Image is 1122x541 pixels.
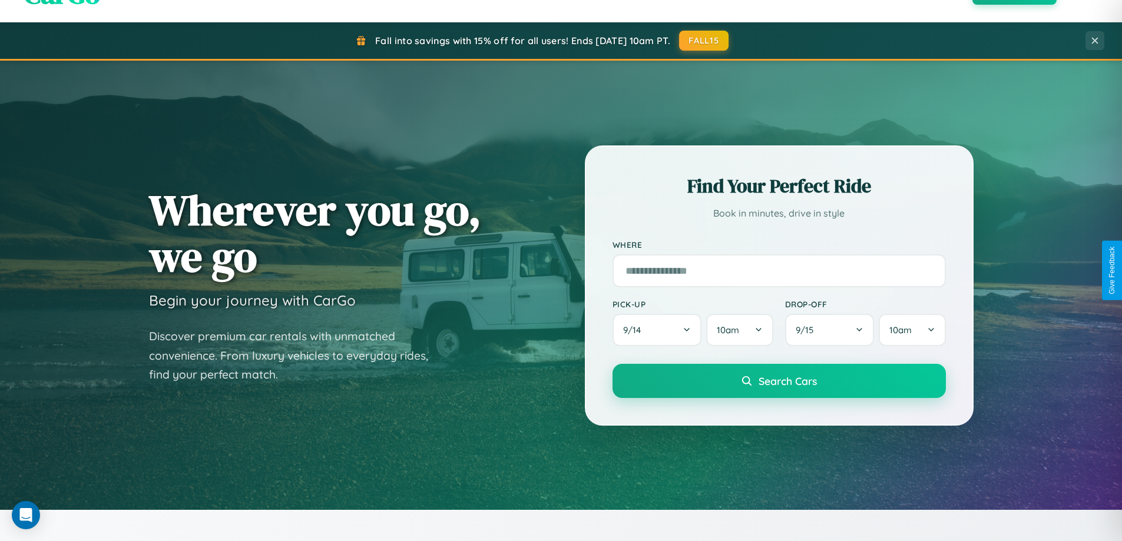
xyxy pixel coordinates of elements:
label: Drop-off [785,299,946,309]
h1: Wherever you go, we go [149,187,481,280]
span: 10am [717,324,739,336]
button: Search Cars [613,364,946,398]
button: 10am [879,314,945,346]
div: Give Feedback [1108,247,1116,294]
button: 10am [706,314,773,346]
button: FALL15 [679,31,729,51]
span: Search Cars [759,374,817,387]
button: 9/15 [785,314,875,346]
span: 10am [889,324,912,336]
label: Where [613,240,946,250]
p: Book in minutes, drive in style [613,205,946,222]
div: Open Intercom Messenger [12,501,40,529]
span: 9 / 14 [623,324,647,336]
p: Discover premium car rentals with unmatched convenience. From luxury vehicles to everyday rides, ... [149,327,443,384]
span: 9 / 15 [796,324,819,336]
h3: Begin your journey with CarGo [149,291,356,309]
span: Fall into savings with 15% off for all users! Ends [DATE] 10am PT. [375,35,670,47]
label: Pick-up [613,299,773,309]
button: 9/14 [613,314,702,346]
h2: Find Your Perfect Ride [613,173,946,199]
